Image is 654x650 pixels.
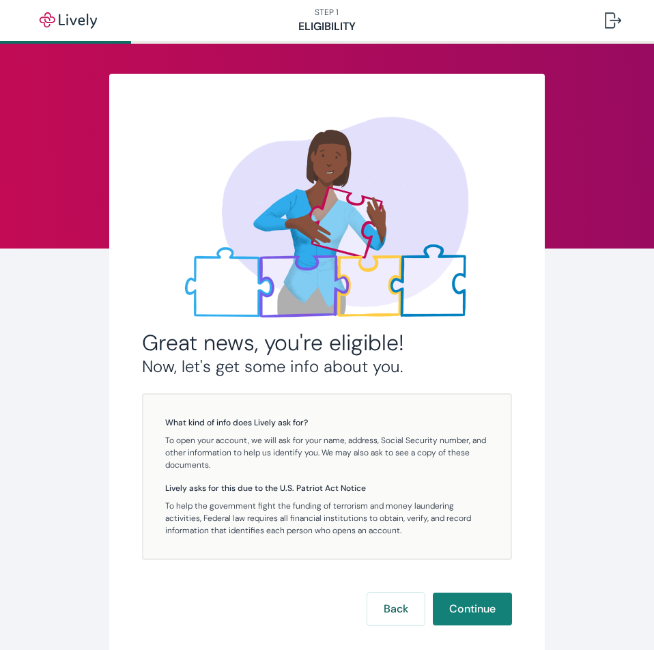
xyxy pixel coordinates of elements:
button: Continue [433,593,512,625]
button: Log out [594,4,632,37]
button: Back [367,593,425,625]
h3: Now, let's get some info about you. [142,356,513,377]
h2: Great news, you're eligible! [142,329,513,356]
h5: Lively asks for this due to the U.S. Patriot Act Notice [165,482,489,494]
p: To help the government fight the funding of terrorism and money laundering activities, Federal la... [165,500,489,537]
p: To open your account, we will ask for your name, address, Social Security number, and other infor... [165,434,489,471]
h5: What kind of info does Lively ask for? [165,416,489,429]
img: Lively [30,12,106,29]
